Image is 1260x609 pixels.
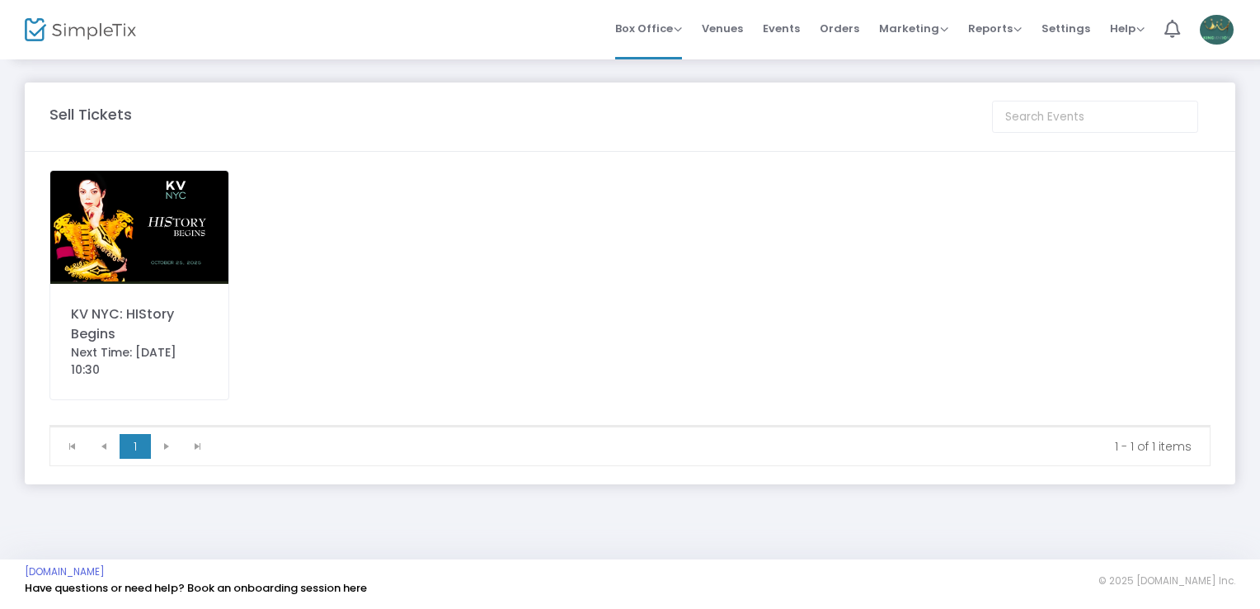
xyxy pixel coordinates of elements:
span: Reports [968,21,1022,36]
a: Have questions or need help? Book an onboarding session here [25,580,367,596]
span: Settings [1041,7,1090,50]
img: TicketSiteGraphiccopy.png [50,171,228,284]
span: Box Office [615,21,682,36]
span: Marketing [879,21,948,36]
span: Page 1 [120,434,151,459]
div: KV NYC: HIStory Begins [71,304,208,344]
input: Search Events [992,101,1198,133]
div: Next Time: [DATE] 10:30 [71,344,208,379]
span: Help [1110,21,1145,36]
span: Orders [820,7,859,50]
span: © 2025 [DOMAIN_NAME] Inc. [1098,574,1235,588]
kendo-pager-info: 1 - 1 of 1 items [225,438,1192,455]
m-panel-title: Sell Tickets [49,103,132,125]
span: Venues [702,7,743,50]
a: [DOMAIN_NAME] [25,565,105,578]
span: Events [763,7,800,50]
